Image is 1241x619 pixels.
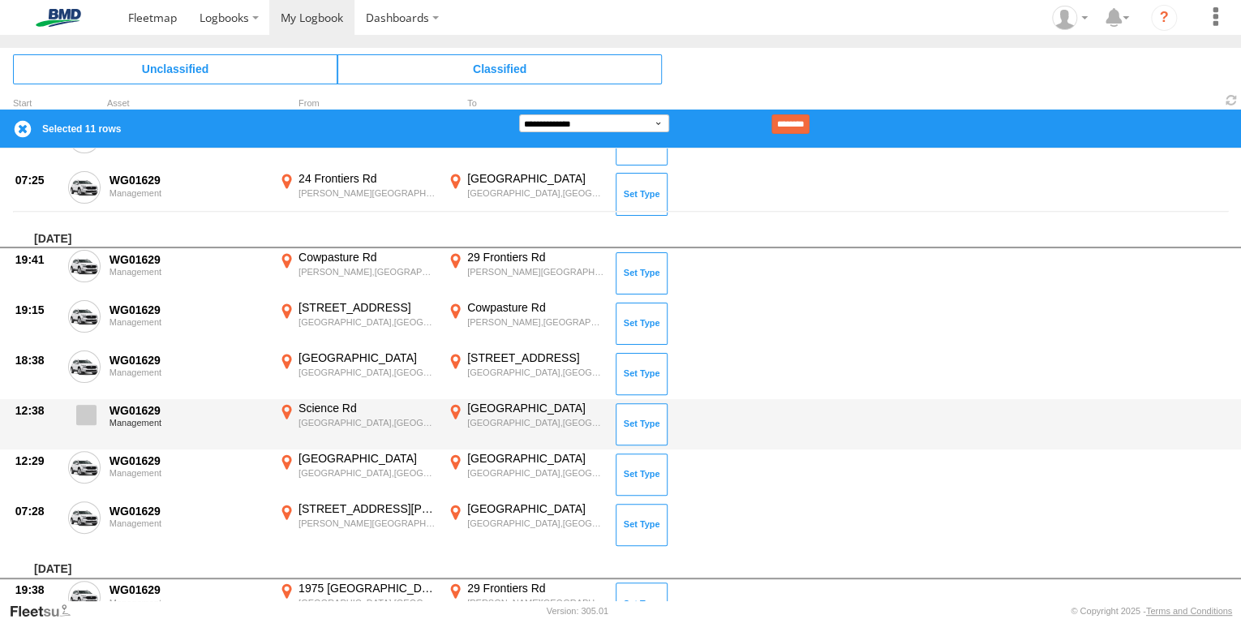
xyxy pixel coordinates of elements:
span: Refresh [1222,92,1241,108]
div: WG01629 [109,403,267,418]
div: 29 Frontiers Rd [467,581,604,595]
div: 24 Frontiers Rd [298,171,436,186]
div: Science Rd [298,401,436,415]
div: Management [109,188,267,198]
div: [GEOGRAPHIC_DATA],[GEOGRAPHIC_DATA] [298,316,436,328]
label: Click to View Event Location [276,250,438,297]
div: 29 Frontiers Rd [467,250,604,264]
div: 07:28 [15,504,59,518]
div: Management [109,468,267,478]
div: [GEOGRAPHIC_DATA] [467,401,604,415]
div: [PERSON_NAME],[GEOGRAPHIC_DATA] [467,316,604,328]
div: [GEOGRAPHIC_DATA],[GEOGRAPHIC_DATA] [467,467,604,479]
label: Click to View Event Location [276,401,438,448]
div: 1975 [GEOGRAPHIC_DATA] [298,581,436,595]
div: [PERSON_NAME][GEOGRAPHIC_DATA],[GEOGRAPHIC_DATA] [298,518,436,529]
div: [GEOGRAPHIC_DATA],[GEOGRAPHIC_DATA] [467,518,604,529]
label: Click to View Event Location [444,300,607,347]
div: From [276,100,438,108]
label: Click to View Event Location [444,401,607,448]
div: [GEOGRAPHIC_DATA],[GEOGRAPHIC_DATA] [467,187,604,199]
div: Management [109,598,267,608]
div: [GEOGRAPHIC_DATA],[GEOGRAPHIC_DATA] [467,367,604,378]
div: Click to Sort [13,100,62,108]
div: 18:38 [15,353,59,368]
div: WG01629 [109,504,267,518]
button: Click to Set [616,173,668,215]
div: 19:41 [15,252,59,267]
button: Click to Set [616,454,668,496]
div: 07:25 [15,173,59,187]
div: WG01629 [109,353,267,368]
button: Click to Set [616,252,668,294]
div: Management [109,317,267,327]
div: [GEOGRAPHIC_DATA] [298,451,436,466]
div: © Copyright 2025 - [1071,606,1232,616]
div: [GEOGRAPHIC_DATA],[GEOGRAPHIC_DATA] [298,467,436,479]
label: Clear Selection [13,119,32,139]
div: WG01629 [109,303,267,317]
label: Click to View Event Location [276,350,438,398]
a: Terms and Conditions [1146,606,1232,616]
a: Visit our Website [9,603,84,619]
div: [PERSON_NAME][GEOGRAPHIC_DATA],[GEOGRAPHIC_DATA] [298,187,436,199]
div: 19:38 [15,582,59,597]
div: Cowpasture Rd [467,300,604,315]
div: [STREET_ADDRESS] [298,300,436,315]
span: Click to view Classified Trips [337,54,662,84]
label: Click to View Event Location [444,250,607,297]
label: Click to View Event Location [276,171,438,218]
div: Version: 305.01 [547,606,608,616]
label: Click to View Event Location [444,350,607,398]
label: Click to View Event Location [276,451,438,498]
label: Click to View Event Location [444,171,607,218]
span: Click to view Unclassified Trips [13,54,337,84]
label: Click to View Event Location [276,300,438,347]
div: [STREET_ADDRESS][PERSON_NAME] [298,501,436,516]
div: [PERSON_NAME][GEOGRAPHIC_DATA],[GEOGRAPHIC_DATA] [467,266,604,277]
label: Click to View Event Location [276,501,438,548]
div: [PERSON_NAME][GEOGRAPHIC_DATA],[GEOGRAPHIC_DATA] [467,597,604,608]
div: [STREET_ADDRESS] [467,350,604,365]
div: [PERSON_NAME],[GEOGRAPHIC_DATA] [298,266,436,277]
div: [GEOGRAPHIC_DATA],[GEOGRAPHIC_DATA] [467,417,604,428]
div: Arun Ghatge [1046,6,1093,30]
button: Click to Set [616,353,668,395]
div: 12:38 [15,403,59,418]
div: To [444,100,607,108]
div: [GEOGRAPHIC_DATA] [467,501,604,516]
img: bmd-logo.svg [16,9,101,27]
div: Management [109,518,267,528]
div: 19:15 [15,303,59,317]
div: WG01629 [109,252,267,267]
div: Management [109,368,267,377]
div: Asset [107,100,269,108]
i: ? [1151,5,1177,31]
div: WG01629 [109,173,267,187]
div: Management [109,267,267,277]
div: WG01629 [109,582,267,597]
div: [GEOGRAPHIC_DATA] [467,171,604,186]
div: [GEOGRAPHIC_DATA] [467,451,604,466]
button: Click to Set [616,403,668,445]
div: Cowpasture Rd [298,250,436,264]
div: WG01629 [109,454,267,468]
label: Click to View Event Location [444,501,607,548]
button: Click to Set [616,504,668,546]
div: Management [109,418,267,428]
div: [GEOGRAPHIC_DATA] [298,350,436,365]
label: Click to View Event Location [444,451,607,498]
div: 12:29 [15,454,59,468]
div: [GEOGRAPHIC_DATA],[GEOGRAPHIC_DATA] [298,367,436,378]
div: [GEOGRAPHIC_DATA],[GEOGRAPHIC_DATA] [298,597,436,608]
div: [GEOGRAPHIC_DATA],[GEOGRAPHIC_DATA] [298,417,436,428]
button: Click to Set [616,303,668,345]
